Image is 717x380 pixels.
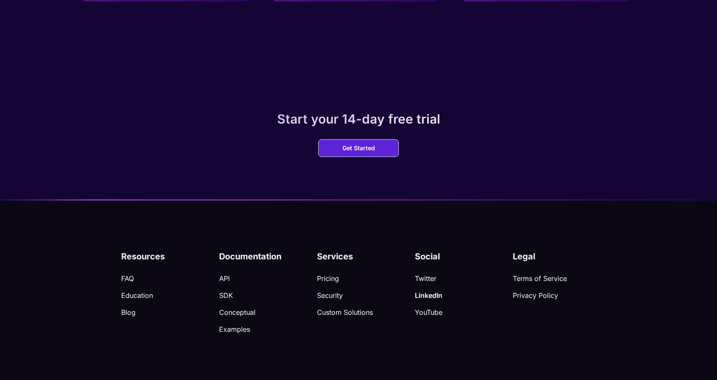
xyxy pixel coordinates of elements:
[513,274,611,283] a: Terms of Service
[513,291,611,300] a: Privacy Policy
[513,251,611,262] p: Legal
[219,308,317,317] p: Conceptual
[121,308,219,317] p: Blog
[317,251,415,262] p: Services
[317,308,415,317] p: Custom Solutions
[219,291,317,300] p: SDK
[219,274,317,283] p: API
[121,274,219,283] p: FAQ
[219,251,317,262] p: Documentation
[277,111,440,127] p: Start your 14-day free trial
[415,291,513,300] p: LinkedIn
[219,325,317,333] p: Examples
[121,251,219,262] p: Resources
[317,291,415,300] p: Security
[340,144,378,152] button: Get Started
[415,274,513,283] p: Twitter
[415,308,513,317] p: YouTube
[415,251,513,262] p: Social
[121,291,219,300] p: Education
[317,274,415,283] p: Pricing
